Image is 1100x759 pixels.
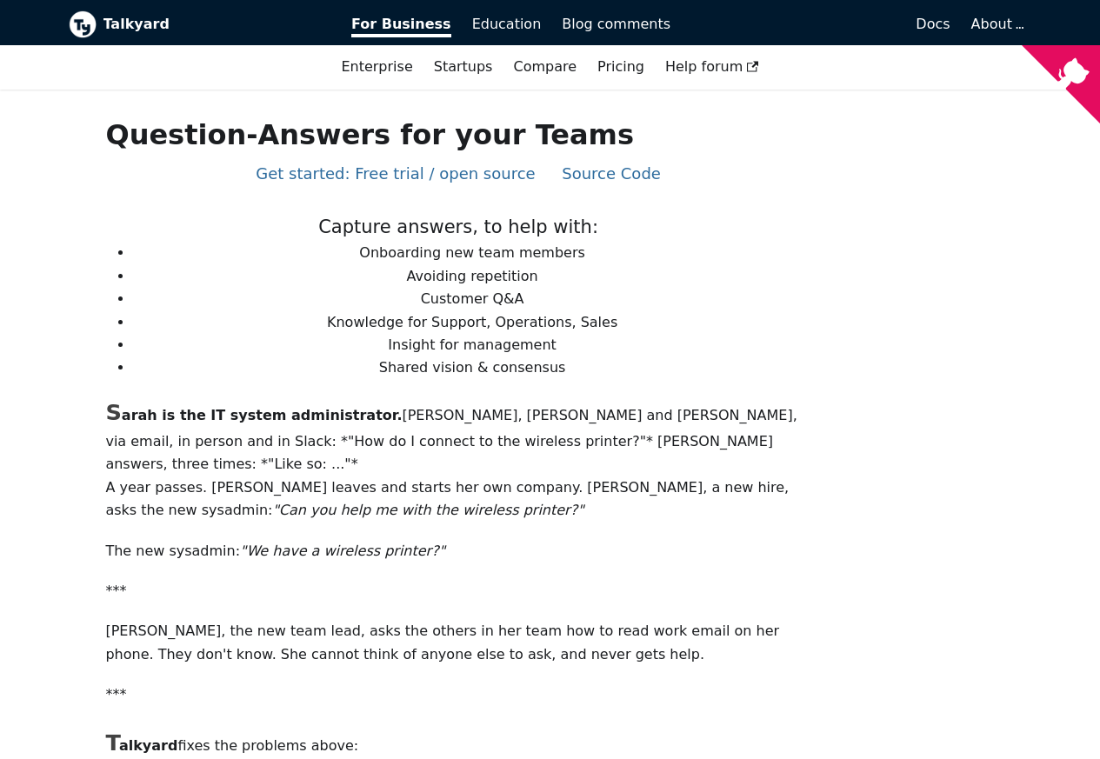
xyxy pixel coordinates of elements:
[105,737,177,754] b: alkyard
[105,729,118,756] span: T
[562,164,661,183] a: Source Code
[665,58,759,75] span: Help forum
[105,620,810,666] p: [PERSON_NAME], the new team lead, asks the others in her team how to read work email on her phone...
[513,58,577,75] a: Compare
[971,16,1022,32] a: About
[587,52,655,82] a: Pricing
[133,311,810,334] li: Knowledge for Support, Operations, Sales
[655,52,770,82] a: Help forum
[341,10,462,39] a: For Business
[272,502,583,518] em: "Can you help me with the wireless printer?"
[133,356,810,379] li: Shared vision & consensus
[330,52,423,82] a: Enterprise
[69,10,97,38] img: Talkyard logo
[133,265,810,288] li: Avoiding repetition
[69,10,328,38] a: Talkyard logoTalkyard
[105,212,810,243] p: Capture answers, to help with:
[105,399,121,425] span: S
[551,10,681,39] a: Blog comments
[133,242,810,264] li: Onboarding new team members
[472,16,542,32] span: Education
[240,543,445,559] em: "We have a wireless printer?"
[916,16,950,32] span: Docs
[133,334,810,356] li: Insight for management
[462,10,552,39] a: Education
[105,540,810,563] p: The new sysadmin:
[105,476,810,523] p: A year passes. [PERSON_NAME] leaves and starts her own company. [PERSON_NAME], a new hire, asks t...
[681,10,961,39] a: Docs
[351,16,451,37] span: For Business
[562,16,670,32] span: Blog comments
[105,407,402,423] b: arah is the IT system administrator.
[105,117,810,152] h1: Question-Answers for your Teams
[423,52,503,82] a: Startups
[256,164,535,183] a: Get started: Free trial / open source
[133,288,810,310] li: Customer Q&A
[103,13,328,36] b: Talkyard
